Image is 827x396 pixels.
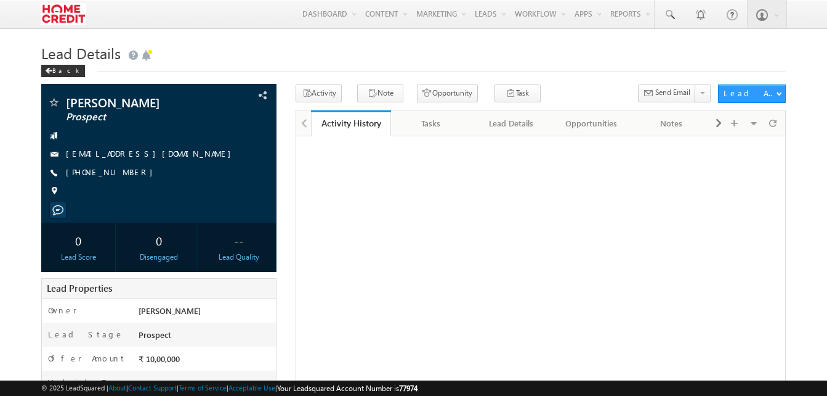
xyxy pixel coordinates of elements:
div: [DATE] [135,377,276,394]
div: Tasks [401,116,460,131]
button: Note [357,85,403,102]
div: ₹ 10,00,000 [135,353,276,370]
div: Notes [642,116,701,131]
a: Activity History [311,110,391,136]
a: About [108,384,126,392]
button: Lead Actions [718,85,786,103]
div: Disengaged [125,252,193,263]
span: Send Email [655,87,690,98]
div: Back [41,65,85,77]
span: Your Leadsquared Account Number is [277,384,418,393]
div: Activity History [320,117,382,129]
div: Lead Quality [205,252,273,263]
span: [PERSON_NAME] [139,305,201,316]
span: © 2025 LeadSquared | | | | | [41,382,418,394]
label: Valid To [48,377,113,388]
span: 77974 [399,384,418,393]
span: Lead Properties [47,282,112,294]
button: Activity [296,85,342,102]
a: Terms of Service [179,384,227,392]
div: 0 [125,229,193,252]
div: Lead Score [44,252,112,263]
div: Opportunities [562,116,621,131]
a: Opportunities [552,110,632,136]
a: Back [41,64,91,75]
label: Owner [48,305,77,316]
button: Task [494,85,541,102]
img: Custom Logo [41,3,86,25]
span: [PERSON_NAME] [66,96,211,109]
a: Lead Details [472,110,552,136]
span: Lead Details [41,43,121,63]
div: Lead Actions [724,88,776,99]
div: Lead Details [482,116,541,131]
button: Opportunity [417,85,478,102]
label: Offer Amount [48,353,126,364]
a: [EMAIL_ADDRESS][DOMAIN_NAME] [66,148,237,159]
span: Prospect [66,111,211,123]
button: Send Email [638,85,696,102]
a: Contact Support [128,384,177,392]
a: Acceptable Use [228,384,275,392]
span: [PHONE_NUMBER] [66,167,159,179]
div: 0 [44,229,112,252]
a: Tasks [391,110,471,136]
div: -- [205,229,273,252]
label: Lead Stage [48,329,124,340]
div: Prospect [135,329,276,346]
a: Notes [632,110,712,136]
